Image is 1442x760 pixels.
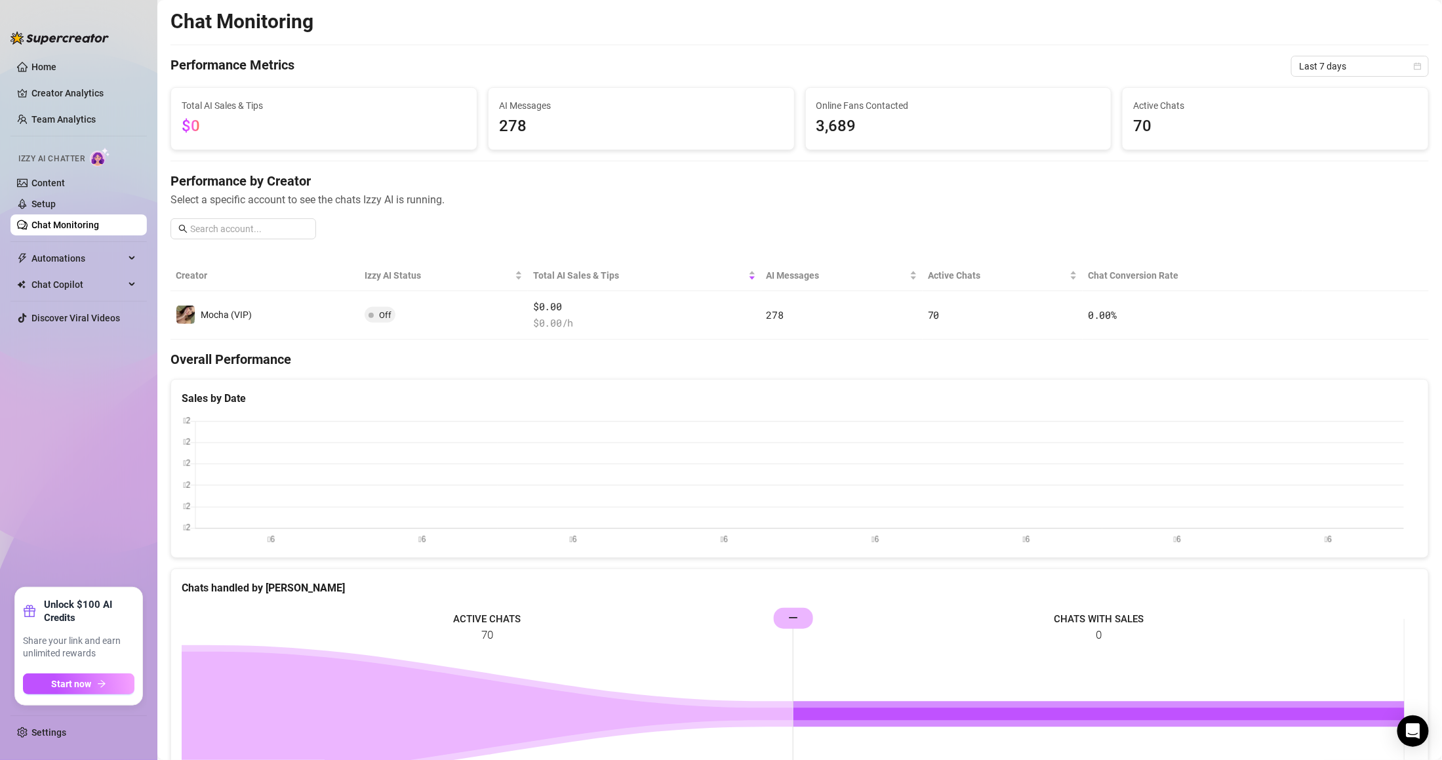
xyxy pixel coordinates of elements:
div: Open Intercom Messenger [1397,715,1429,747]
img: Mocha (VIP) [176,306,195,324]
img: Chat Copilot [17,280,26,289]
th: Izzy AI Status [359,260,528,291]
a: Settings [31,727,66,738]
a: Setup [31,199,56,209]
th: Total AI Sales & Tips [528,260,761,291]
span: Off [379,310,391,320]
span: AI Messages [767,268,907,283]
span: Select a specific account to see the chats Izzy AI is running. [170,191,1429,208]
span: 0.00 % [1088,308,1117,321]
span: Share your link and earn unlimited rewards [23,635,134,660]
th: Chat Conversion Rate [1083,260,1303,291]
span: $ 0.00 /h [533,315,755,331]
a: Team Analytics [31,114,96,125]
span: Mocha (VIP) [201,310,252,320]
span: 278 [499,114,784,139]
h4: Performance by Creator [170,172,1429,190]
strong: Unlock $100 AI Credits [44,598,134,624]
h4: Overall Performance [170,350,1429,369]
h2: Chat Monitoring [170,9,313,34]
span: Total AI Sales & Tips [182,98,466,113]
span: search [178,224,188,233]
span: Total AI Sales & Tips [533,268,745,283]
span: Active Chats [928,268,1067,283]
span: gift [23,605,36,618]
a: Home [31,62,56,72]
span: 70 [1133,114,1418,139]
span: Last 7 days [1299,56,1421,76]
h4: Performance Metrics [170,56,294,77]
span: arrow-right [97,679,106,689]
span: Start now [52,679,92,689]
button: Start nowarrow-right [23,673,134,694]
span: calendar [1414,62,1422,70]
span: thunderbolt [17,253,28,264]
img: AI Chatter [90,148,110,167]
a: Creator Analytics [31,83,136,104]
img: logo-BBDzfeDw.svg [10,31,109,45]
span: Active Chats [1133,98,1418,113]
span: Izzy AI Chatter [18,153,85,165]
a: Chat Monitoring [31,220,99,230]
span: Online Fans Contacted [816,98,1101,113]
span: 278 [767,308,784,321]
div: Chats handled by [PERSON_NAME] [182,580,1418,596]
span: $0.00 [533,299,755,315]
th: Active Chats [923,260,1083,291]
span: AI Messages [499,98,784,113]
a: Discover Viral Videos [31,313,120,323]
span: Chat Copilot [31,274,125,295]
span: Automations [31,248,125,269]
th: AI Messages [761,260,923,291]
a: Content [31,178,65,188]
div: Sales by Date [182,390,1418,407]
span: $0 [182,117,200,135]
span: 3,689 [816,114,1101,139]
th: Creator [170,260,359,291]
span: Izzy AI Status [365,268,512,283]
input: Search account... [190,222,308,236]
span: 70 [928,308,939,321]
